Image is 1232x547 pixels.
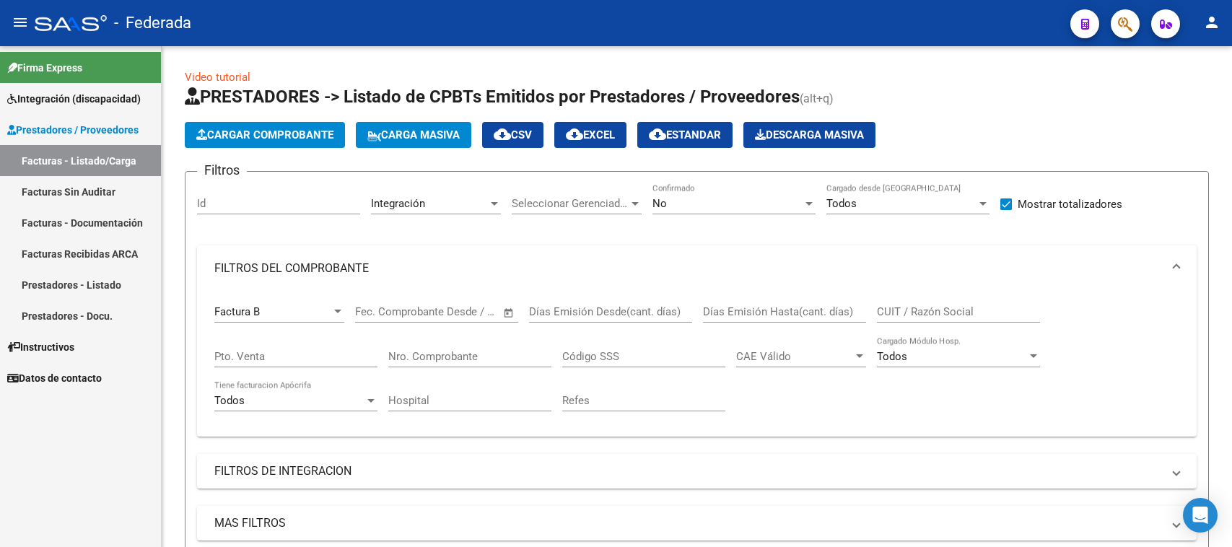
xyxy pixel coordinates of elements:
span: No [652,197,667,210]
span: Estandar [649,128,721,141]
span: Carga Masiva [367,128,460,141]
span: Todos [877,350,907,363]
span: Prestadores / Proveedores [7,122,139,138]
mat-panel-title: FILTROS DE INTEGRACION [214,463,1162,479]
span: Mostrar totalizadores [1018,196,1122,213]
button: Estandar [637,122,733,148]
app-download-masive: Descarga masiva de comprobantes (adjuntos) [743,122,875,148]
span: EXCEL [566,128,615,141]
span: Integración (discapacidad) [7,91,141,107]
a: Video tutorial [185,71,250,84]
button: EXCEL [554,122,626,148]
span: Firma Express [7,60,82,76]
mat-panel-title: MAS FILTROS [214,515,1162,531]
mat-icon: cloud_download [566,126,583,143]
div: FILTROS DEL COMPROBANTE [197,292,1197,437]
span: Todos [826,197,857,210]
input: End date [415,305,485,318]
span: Todos [214,394,245,407]
mat-expansion-panel-header: FILTROS DE INTEGRACION [197,454,1197,489]
input: Start date [355,305,402,318]
span: Seleccionar Gerenciador [512,197,629,210]
mat-expansion-panel-header: MAS FILTROS [197,506,1197,541]
div: Open Intercom Messenger [1183,498,1218,533]
span: Factura B [214,305,260,318]
span: CSV [494,128,532,141]
mat-icon: menu [12,14,29,31]
mat-icon: cloud_download [494,126,511,143]
mat-icon: person [1203,14,1220,31]
span: Instructivos [7,339,74,355]
mat-icon: cloud_download [649,126,666,143]
span: Descarga Masiva [755,128,864,141]
span: (alt+q) [800,92,834,105]
span: - Federada [114,7,191,39]
span: Integración [371,197,425,210]
button: Cargar Comprobante [185,122,345,148]
span: Cargar Comprobante [196,128,333,141]
button: Descarga Masiva [743,122,875,148]
button: Open calendar [501,305,517,321]
button: Carga Masiva [356,122,471,148]
span: PRESTADORES -> Listado de CPBTs Emitidos por Prestadores / Proveedores [185,87,800,107]
button: CSV [482,122,543,148]
mat-expansion-panel-header: FILTROS DEL COMPROBANTE [197,245,1197,292]
span: CAE Válido [736,350,853,363]
mat-panel-title: FILTROS DEL COMPROBANTE [214,261,1162,276]
span: Datos de contacto [7,370,102,386]
h3: Filtros [197,160,247,180]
